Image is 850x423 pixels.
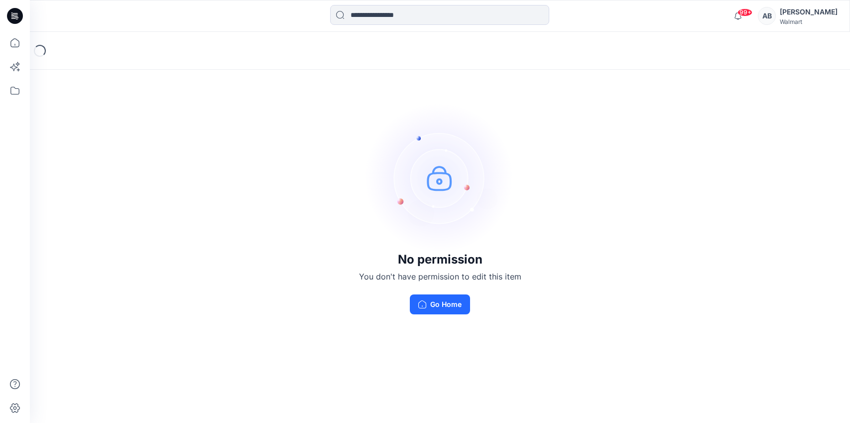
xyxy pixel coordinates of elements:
[359,271,521,282] p: You don't have permission to edit this item
[359,253,521,267] h3: No permission
[780,18,838,25] div: Walmart
[410,294,470,314] button: Go Home
[737,8,752,16] span: 99+
[365,103,515,253] img: no-perm.svg
[758,7,776,25] div: AB
[780,6,838,18] div: [PERSON_NAME]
